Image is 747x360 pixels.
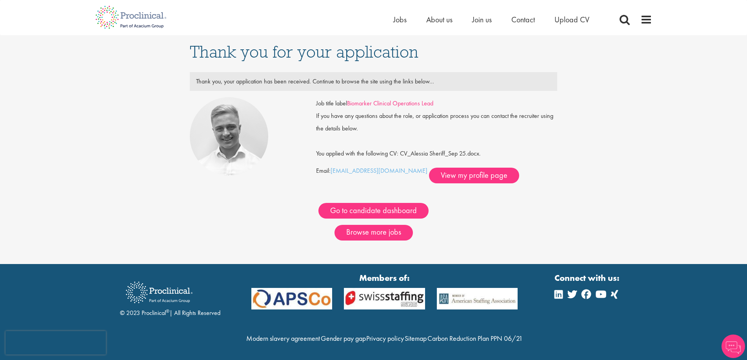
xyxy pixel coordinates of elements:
a: Modern slavery agreement [246,334,320,343]
a: Carbon Reduction Plan PPN 06/21 [427,334,523,343]
a: Contact [511,14,535,25]
a: Privacy policy [366,334,404,343]
img: Joshua Bye [190,97,268,175]
a: Browse more jobs [334,225,413,241]
img: Proclinical Recruitment [120,276,198,309]
span: Thank you for your application [190,41,418,62]
a: Jobs [393,14,407,25]
strong: Members of: [251,272,518,284]
div: © 2023 Proclinical | All Rights Reserved [120,276,220,318]
a: Biomarker Clinical Operations Lead [347,99,433,107]
img: Chatbot [722,335,745,358]
img: APSCo [245,288,338,309]
a: Sitemap [405,334,427,343]
iframe: reCAPTCHA [5,331,106,355]
img: APSCo [431,288,524,309]
div: If you have any questions about the role, or application process you can contact the recruiter us... [310,110,563,135]
strong: Connect with us: [554,272,621,284]
div: Email: [316,97,557,183]
a: Join us [472,14,492,25]
a: [EMAIL_ADDRESS][DOMAIN_NAME] [331,166,427,175]
div: You applied with the following CV: CV_Alessia Sheriff_Sep 25.docx. [310,135,563,160]
div: Job title label [310,97,563,110]
a: About us [426,14,453,25]
a: View my profile page [429,168,519,183]
div: Thank you, your application has been received. Continue to browse the site using the links below... [190,75,557,88]
img: APSCo [338,288,431,309]
a: Upload CV [554,14,589,25]
a: Go to candidate dashboard [318,203,429,219]
sup: ® [166,308,169,314]
a: Gender pay gap [321,334,366,343]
